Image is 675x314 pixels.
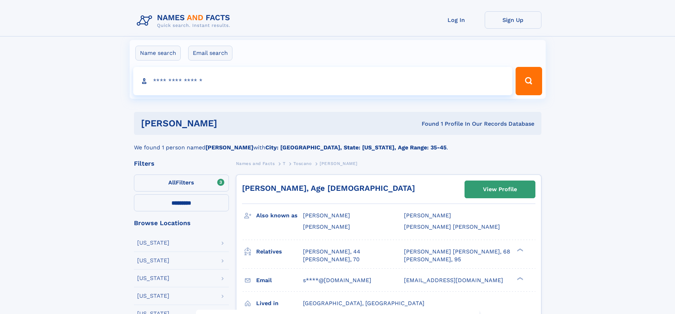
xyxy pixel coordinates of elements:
[319,120,534,128] div: Found 1 Profile In Our Records Database
[293,161,311,166] span: Toscano
[483,181,517,198] div: View Profile
[236,159,275,168] a: Names and Facts
[303,212,350,219] span: [PERSON_NAME]
[256,210,303,222] h3: Also known as
[206,144,253,151] b: [PERSON_NAME]
[242,184,415,193] a: [PERSON_NAME], Age [DEMOGRAPHIC_DATA]
[134,175,229,192] label: Filters
[404,256,461,263] a: [PERSON_NAME], 95
[303,248,360,256] a: [PERSON_NAME], 44
[137,293,169,299] div: [US_STATE]
[256,297,303,309] h3: Lived in
[134,160,229,167] div: Filters
[404,223,500,230] span: [PERSON_NAME] [PERSON_NAME]
[293,159,311,168] a: Toscano
[303,223,350,230] span: [PERSON_NAME]
[134,135,541,152] div: We found 1 person named with .
[515,276,524,281] div: ❯
[404,277,503,284] span: [EMAIL_ADDRESS][DOMAIN_NAME]
[428,11,485,29] a: Log In
[303,256,360,263] a: [PERSON_NAME], 70
[188,46,232,61] label: Email search
[516,67,542,95] button: Search Button
[283,161,286,166] span: T
[303,300,424,307] span: [GEOGRAPHIC_DATA], [GEOGRAPHIC_DATA]
[141,119,320,128] h1: [PERSON_NAME]
[134,220,229,226] div: Browse Locations
[404,248,510,256] a: [PERSON_NAME] [PERSON_NAME], 68
[515,247,524,252] div: ❯
[320,161,358,166] span: [PERSON_NAME]
[168,179,176,186] span: All
[137,240,169,246] div: [US_STATE]
[485,11,541,29] a: Sign Up
[135,46,181,61] label: Name search
[137,258,169,263] div: [US_STATE]
[256,246,303,258] h3: Relatives
[283,159,286,168] a: T
[265,144,446,151] b: City: [GEOGRAPHIC_DATA], State: [US_STATE], Age Range: 35-45
[133,67,513,95] input: search input
[404,212,451,219] span: [PERSON_NAME]
[256,274,303,286] h3: Email
[465,181,535,198] a: View Profile
[134,11,236,30] img: Logo Names and Facts
[137,275,169,281] div: [US_STATE]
